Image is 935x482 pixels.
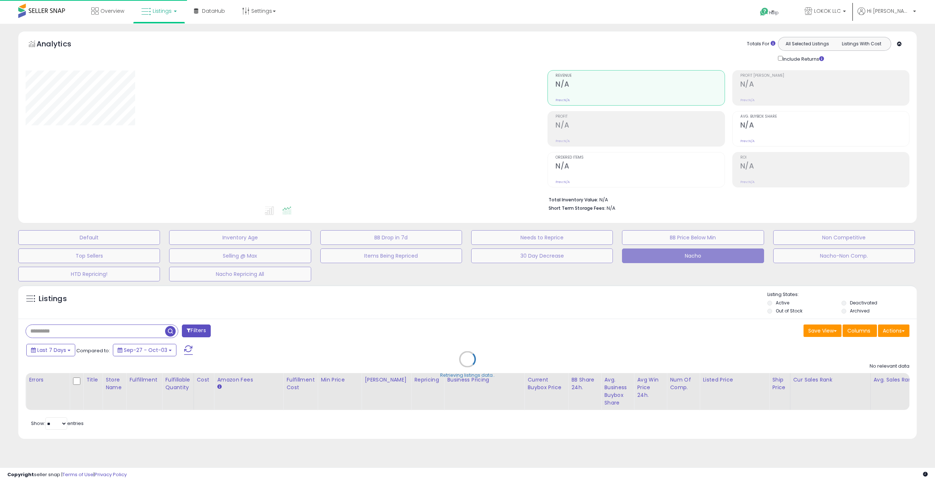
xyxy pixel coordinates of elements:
div: Include Returns [772,54,833,63]
button: Nacho [622,248,764,263]
button: Nacho Repricing All [169,267,311,281]
button: Non Competitive [773,230,915,245]
span: Help [769,10,779,16]
button: HTD Repricing! [18,267,160,281]
small: Prev: N/A [556,98,570,102]
button: Inventory Age [169,230,311,245]
h2: N/A [556,162,724,172]
span: DataHub [202,7,225,15]
button: Listings With Cost [834,39,889,49]
h5: Analytics [37,39,85,51]
small: Prev: N/A [740,98,755,102]
span: Profit [PERSON_NAME] [740,74,909,78]
small: Prev: N/A [556,180,570,184]
h2: N/A [740,121,909,131]
span: Revenue [556,74,724,78]
button: Items Being Repriced [320,248,462,263]
span: Listings [153,7,172,15]
span: Profit [556,115,724,119]
small: Prev: N/A [740,180,755,184]
button: Top Sellers [18,248,160,263]
a: Hi [PERSON_NAME] [858,7,916,24]
div: Totals For [747,41,775,48]
button: BB Drop in 7d [320,230,462,245]
span: LOKOK LLC [814,7,841,15]
h2: N/A [556,80,724,90]
button: All Selected Listings [780,39,835,49]
span: ROI [740,156,909,160]
span: Ordered Items [556,156,724,160]
a: Help [754,2,793,24]
b: Total Inventory Value: [549,197,598,203]
button: Nacho-Non Comp. [773,248,915,263]
div: Retrieving listings data.. [440,372,495,379]
h2: N/A [556,121,724,131]
button: BB Price Below Min [622,230,764,245]
b: Short Term Storage Fees: [549,205,606,211]
small: Prev: N/A [556,139,570,143]
span: Overview [100,7,124,15]
span: N/A [607,205,615,212]
button: Default [18,230,160,245]
button: Selling @ Max [169,248,311,263]
span: Avg. Buybox Share [740,115,909,119]
li: N/A [549,195,904,204]
i: Get Help [760,7,769,16]
span: Hi [PERSON_NAME] [867,7,911,15]
h2: N/A [740,80,909,90]
button: Needs to Reprice [471,230,613,245]
button: 30 Day Decrease [471,248,613,263]
h2: N/A [740,162,909,172]
small: Prev: N/A [740,139,755,143]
